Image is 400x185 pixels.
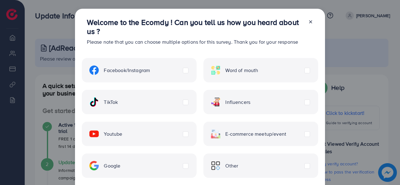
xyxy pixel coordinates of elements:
[87,18,303,36] h3: Welcome to the Ecomdy ! Can you tell us how you heard about us ?
[104,67,150,74] span: Facebook/Instagram
[211,129,220,139] img: ic-ecommerce.d1fa3848.svg
[225,67,258,74] span: Word of mouth
[225,99,250,106] span: Influencers
[87,38,303,46] p: Please note that you can choose multiple options for this survey. Thank you for your response
[211,161,220,170] img: ic-other.99c3e012.svg
[104,130,122,138] span: Youtube
[211,97,220,107] img: ic-influencers.a620ad43.svg
[104,99,118,106] span: TikTok
[89,161,99,170] img: ic-google.5bdd9b68.svg
[89,129,99,139] img: ic-youtube.715a0ca2.svg
[225,130,286,138] span: E-commerce meetup/event
[104,162,120,169] span: Google
[211,66,220,75] img: ic-word-of-mouth.a439123d.svg
[89,66,99,75] img: ic-facebook.134605ef.svg
[225,162,238,169] span: Other
[89,97,99,107] img: ic-tiktok.4b20a09a.svg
